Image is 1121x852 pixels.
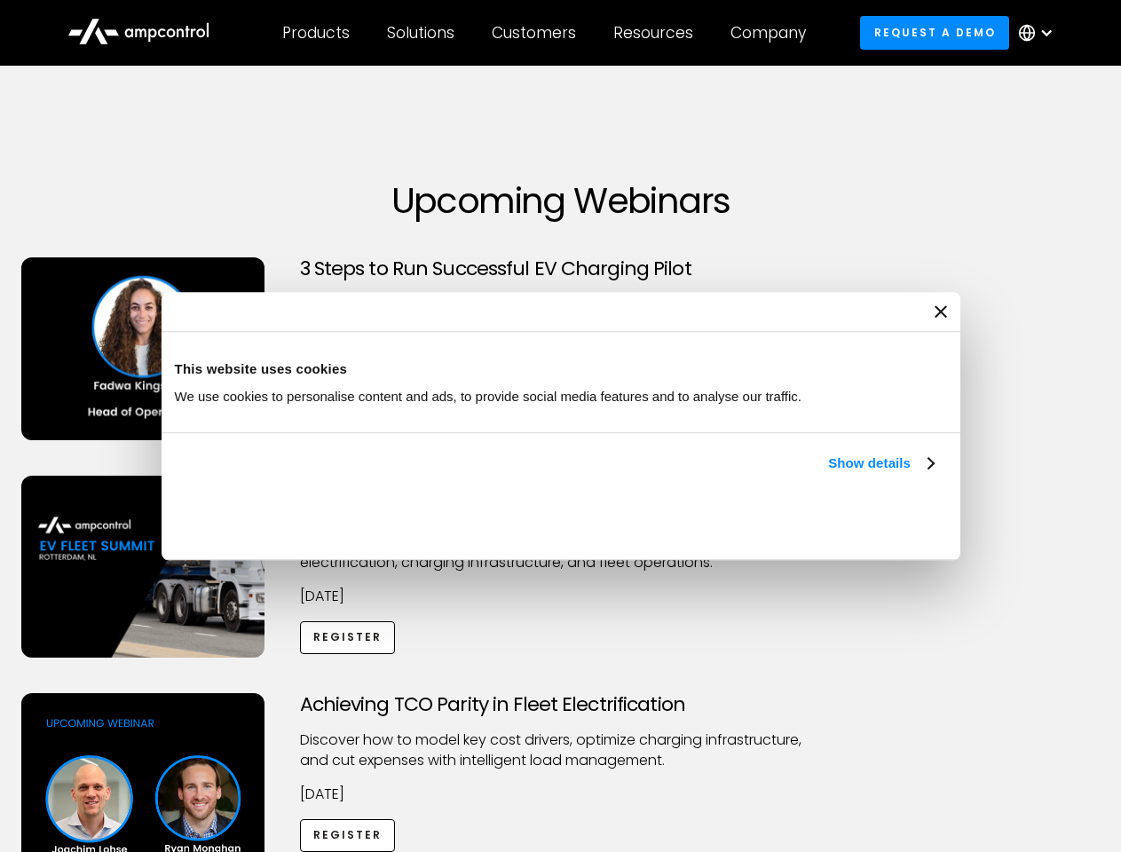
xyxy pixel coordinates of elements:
[300,587,822,606] p: [DATE]
[492,23,576,43] div: Customers
[300,730,822,770] p: Discover how to model key cost drivers, optimize charging infrastructure, and cut expenses with i...
[860,16,1009,49] a: Request a demo
[387,23,454,43] div: Solutions
[300,785,822,804] p: [DATE]
[935,305,947,318] button: Close banner
[282,23,350,43] div: Products
[300,621,396,654] a: Register
[730,23,806,43] div: Company
[828,453,933,474] a: Show details
[21,179,1101,222] h1: Upcoming Webinars
[613,23,693,43] div: Resources
[300,693,822,716] h3: Achieving TCO Parity in Fleet Electrification
[175,389,802,404] span: We use cookies to personalise content and ads, to provide social media features and to analyse ou...
[300,819,396,852] a: Register
[685,494,940,546] button: Okay
[300,257,822,280] h3: 3 Steps to Run Successful EV Charging Pilot
[175,359,947,380] div: This website uses cookies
